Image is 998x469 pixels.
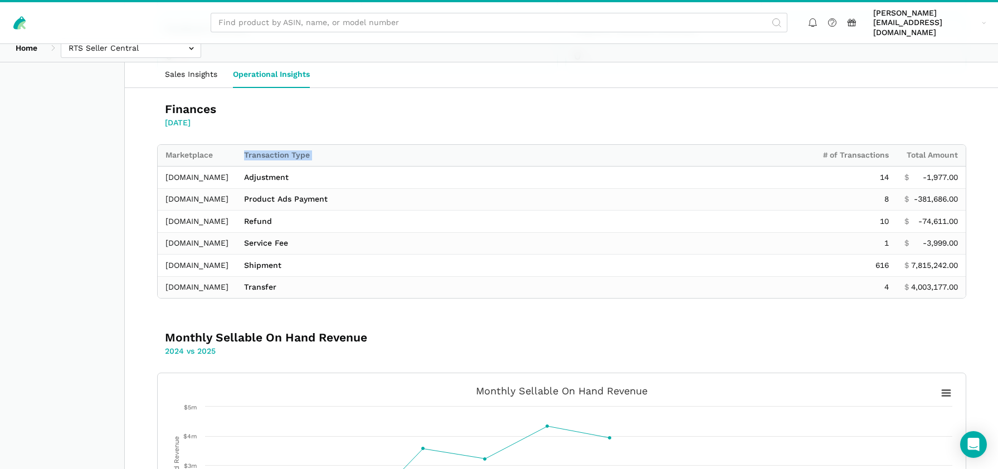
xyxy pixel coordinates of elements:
[815,276,897,298] td: 4
[184,404,197,411] text: $5m
[911,261,958,271] span: 7,815,242.00
[476,385,648,397] tspan: Monthly Sellable On Hand Revenue
[904,217,909,227] span: $
[158,255,236,277] td: [DOMAIN_NAME]
[158,232,236,255] td: [DOMAIN_NAME]
[923,173,958,183] span: -1,977.00
[815,232,897,255] td: 1
[904,173,909,183] span: $
[165,117,491,129] p: [DATE]
[236,255,816,277] td: Shipment
[158,145,236,167] th: Marketplace
[165,330,491,345] h3: Monthly Sellable On Hand Revenue
[904,194,909,204] span: $
[157,62,225,87] a: Sales Insights
[236,145,816,167] th: Transaction Type
[815,145,897,167] th: # of Transactions
[873,8,978,38] span: [PERSON_NAME][EMAIL_ADDRESS][DOMAIN_NAME]
[165,101,491,117] h3: Finances
[897,145,966,167] th: Total Amount
[236,211,816,233] td: Refund
[236,167,816,189] td: Adjustment
[61,38,201,57] input: RTS Seller Central
[158,211,236,233] td: [DOMAIN_NAME]
[158,276,236,298] td: [DOMAIN_NAME]
[815,255,897,277] td: 616
[815,211,897,233] td: 10
[183,433,197,440] text: $4m
[225,62,318,87] a: Operational Insights
[960,431,987,458] div: Open Intercom Messenger
[815,167,897,189] td: 14
[923,238,958,248] span: -3,999.00
[236,188,816,211] td: Product Ads Payment
[904,282,909,292] span: $
[869,6,990,40] a: [PERSON_NAME][EMAIL_ADDRESS][DOMAIN_NAME]
[165,345,491,357] p: 2024 vs 2025
[236,276,816,298] td: Transfer
[918,217,958,227] span: -74,611.00
[211,13,787,32] input: Find product by ASIN, name, or model number
[815,188,897,211] td: 8
[158,188,236,211] td: [DOMAIN_NAME]
[914,194,958,204] span: -381,686.00
[904,238,909,248] span: $
[8,38,45,57] a: Home
[236,232,816,255] td: Service Fee
[904,261,909,271] span: $
[911,282,958,292] span: 4,003,177.00
[158,167,236,189] td: [DOMAIN_NAME]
